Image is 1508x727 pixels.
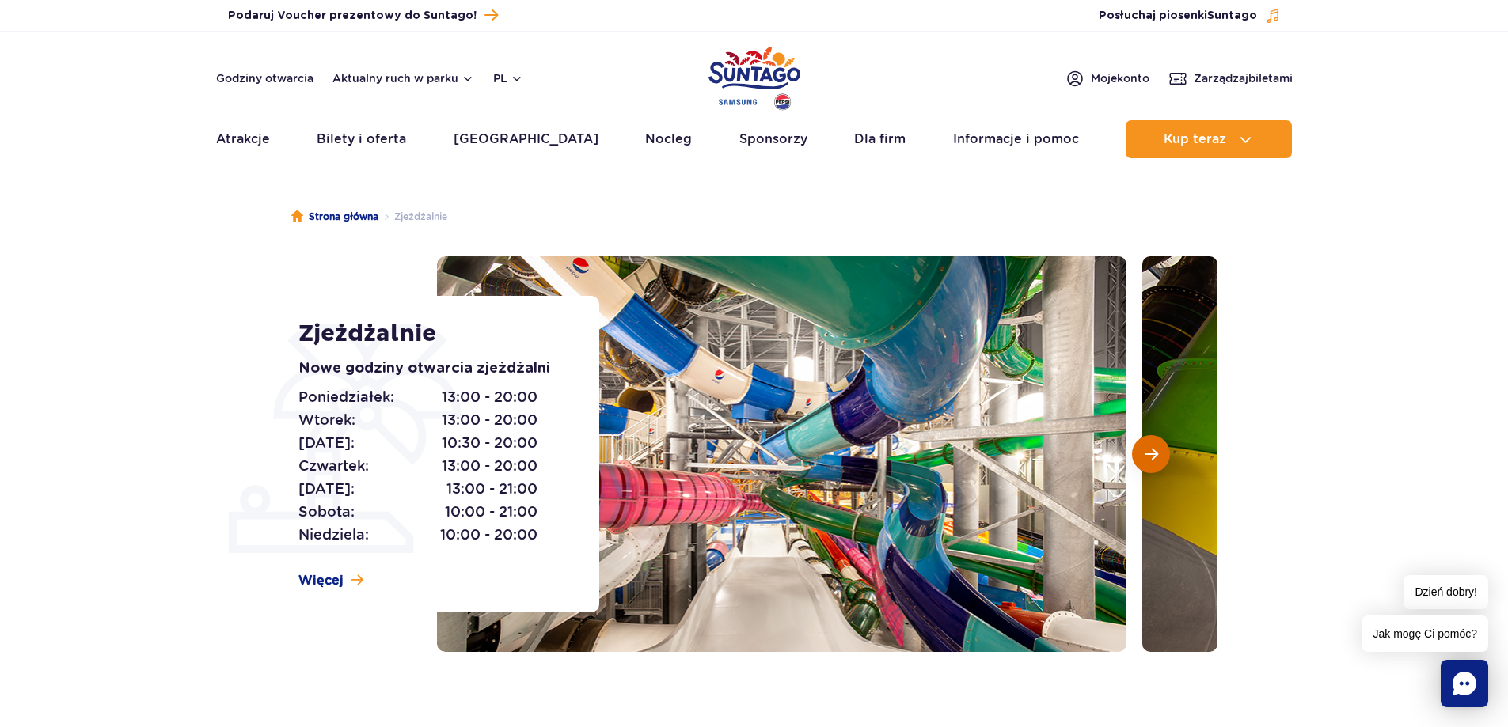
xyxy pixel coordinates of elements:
[440,524,537,546] span: 10:00 - 20:00
[298,572,363,589] a: Więcej
[317,120,406,158] a: Bilety i oferta
[442,386,537,408] span: 13:00 - 20:00
[1099,8,1257,24] span: Posłuchaj piosenki
[298,432,355,454] span: [DATE]:
[708,40,800,112] a: Park of Poland
[298,572,344,589] span: Więcej
[1207,10,1257,21] span: Suntago
[378,209,447,225] li: Zjeżdżalnie
[953,120,1079,158] a: Informacje i pomoc
[1194,70,1293,86] span: Zarządzaj biletami
[298,455,369,477] span: Czwartek:
[442,432,537,454] span: 10:30 - 20:00
[298,386,394,408] span: Poniedziałek:
[1132,435,1170,473] button: Następny slajd
[645,120,692,158] a: Nocleg
[332,72,474,85] button: Aktualny ruch w parku
[1065,69,1149,88] a: Mojekonto
[442,409,537,431] span: 13:00 - 20:00
[298,409,355,431] span: Wtorek:
[228,8,477,24] span: Podaruj Voucher prezentowy do Suntago!
[454,120,598,158] a: [GEOGRAPHIC_DATA]
[298,320,564,348] h1: Zjeżdżalnie
[1404,575,1488,609] span: Dzień dobry!
[298,524,369,546] span: Niedziela:
[1091,70,1149,86] span: Moje konto
[298,501,355,523] span: Sobota:
[228,5,498,26] a: Podaruj Voucher prezentowy do Suntago!
[1168,69,1293,88] a: Zarządzajbiletami
[291,209,378,225] a: Strona główna
[298,478,355,500] span: [DATE]:
[1126,120,1292,158] button: Kup teraz
[739,120,807,158] a: Sponsorzy
[298,358,564,380] p: Nowe godziny otwarcia zjeżdżalni
[1164,132,1226,146] span: Kup teraz
[216,120,270,158] a: Atrakcje
[854,120,906,158] a: Dla firm
[442,455,537,477] span: 13:00 - 20:00
[1099,8,1281,24] button: Posłuchaj piosenkiSuntago
[1441,660,1488,707] div: Chat
[493,70,523,86] button: pl
[216,70,313,86] a: Godziny otwarcia
[445,501,537,523] span: 10:00 - 21:00
[1362,615,1488,652] span: Jak mogę Ci pomóc?
[446,478,537,500] span: 13:00 - 21:00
